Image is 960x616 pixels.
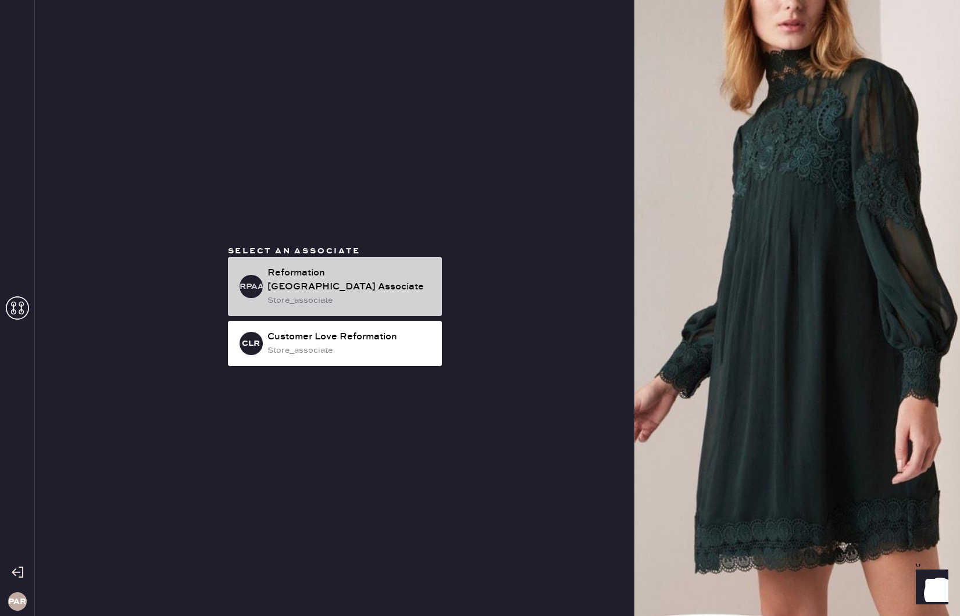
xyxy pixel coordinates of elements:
div: Reformation [GEOGRAPHIC_DATA] Associate [267,266,433,294]
h3: PAR [8,597,26,606]
div: store_associate [267,294,433,307]
span: Select an associate [228,246,361,256]
h3: RPAA [240,282,263,291]
div: Customer Love Reformation [267,330,433,344]
div: store_associate [267,344,433,357]
h3: CLR [242,339,260,348]
iframe: Front Chat [905,564,955,614]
